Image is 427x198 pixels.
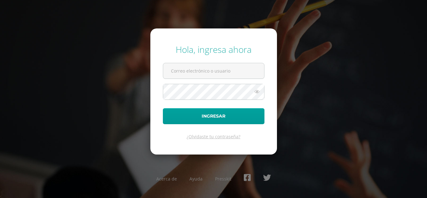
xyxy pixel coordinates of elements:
[163,43,264,55] div: Hola, ingresa ahora
[163,108,264,124] button: Ingresar
[187,134,240,140] a: ¿Olvidaste tu contraseña?
[189,176,203,182] a: Ayuda
[163,63,264,79] input: Correo electrónico o usuario
[215,176,231,182] a: Presskit
[156,176,177,182] a: Acerca de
